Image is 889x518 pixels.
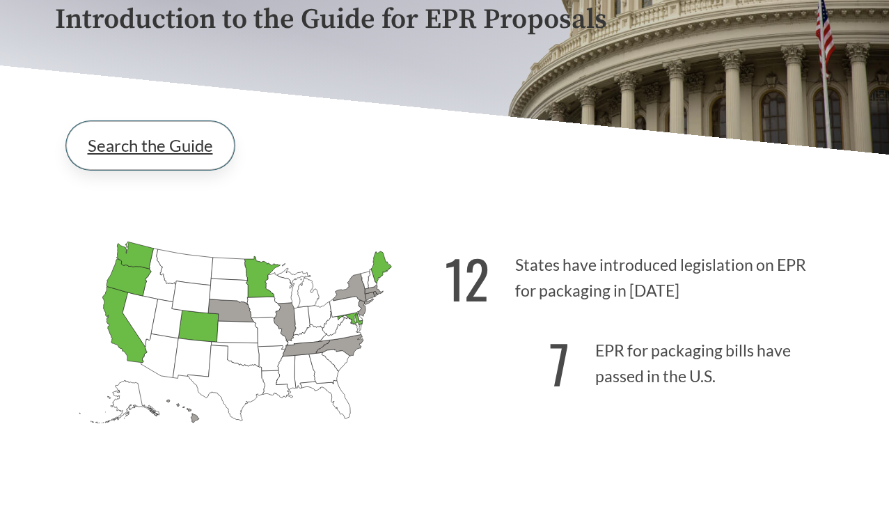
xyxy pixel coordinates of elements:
[55,4,835,36] p: Introduction to the Guide for EPR Proposals
[445,240,489,317] strong: 12
[445,231,835,317] p: States have introduced legislation on EPR for packaging in [DATE]
[66,121,235,170] a: Search the Guide
[549,324,569,402] strong: 7
[445,317,835,402] p: EPR for packaging bills have passed in the U.S.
